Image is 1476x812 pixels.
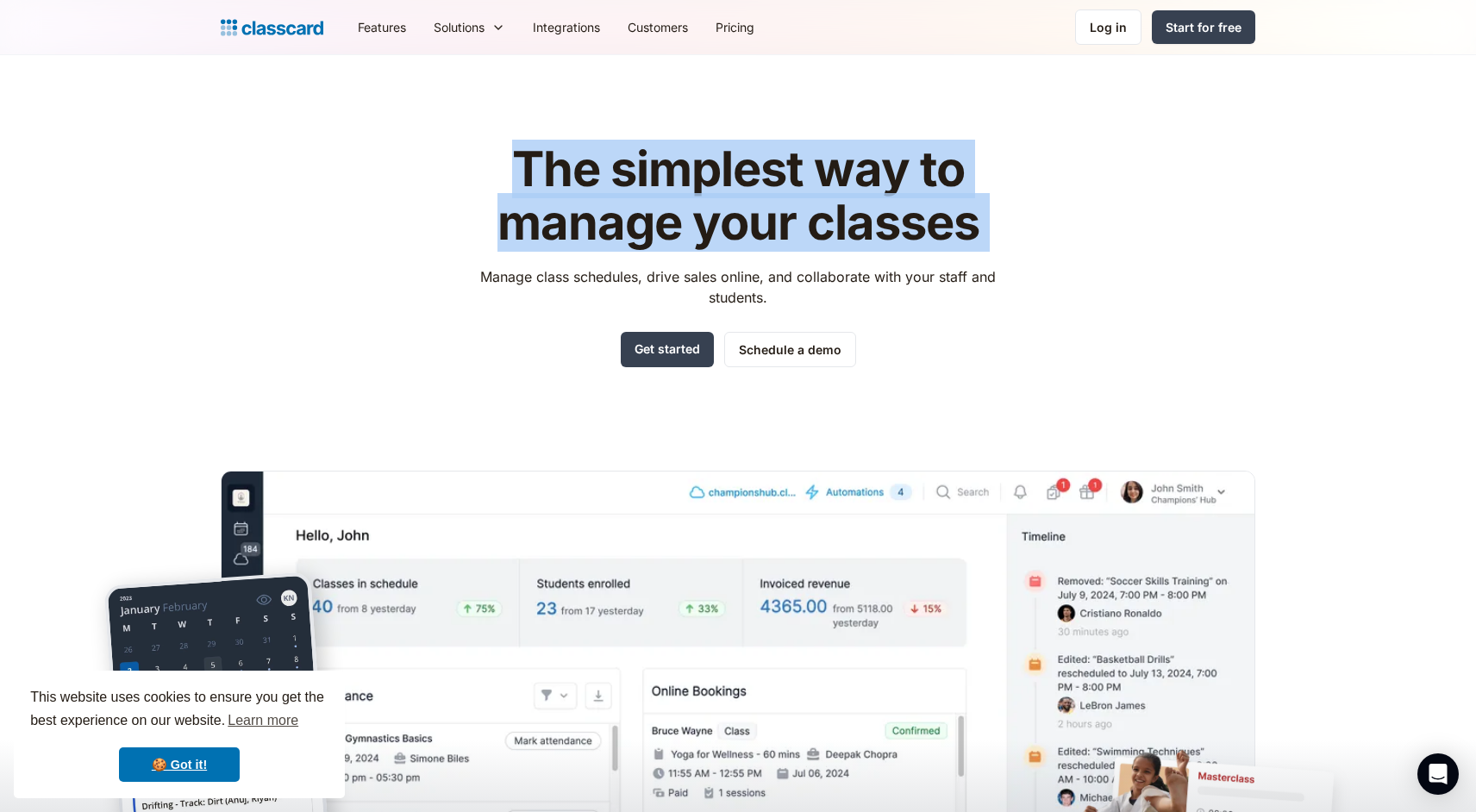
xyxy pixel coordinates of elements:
a: home [221,16,323,40]
div: Solutions [434,18,485,36]
a: Start for free [1152,10,1255,44]
a: dismiss cookie message [119,747,240,782]
a: Get started [621,332,714,367]
div: cookieconsent [14,671,345,798]
div: Start for free [1166,18,1241,36]
a: Features [344,8,420,47]
a: Log in [1075,9,1141,45]
a: learn more about cookies [225,708,301,734]
a: Pricing [702,8,768,47]
p: Manage class schedules, drive sales online, and collaborate with your staff and students. [465,266,1012,308]
div: Open Intercom Messenger [1417,753,1459,795]
div: Log in [1090,18,1127,36]
div: Solutions [420,8,519,47]
a: Schedule a demo [724,332,856,367]
span: This website uses cookies to ensure you get the best experience on our website. [30,687,328,734]
h1: The simplest way to manage your classes [465,143,1012,249]
a: Customers [614,8,702,47]
a: Integrations [519,8,614,47]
